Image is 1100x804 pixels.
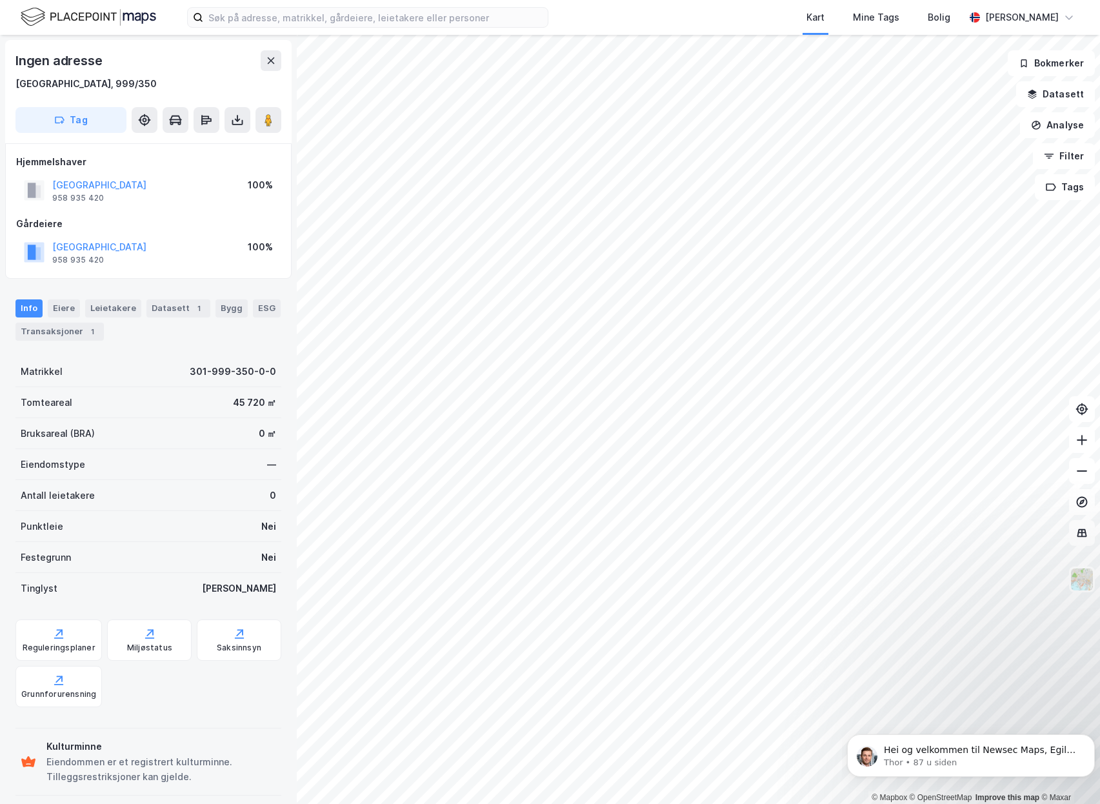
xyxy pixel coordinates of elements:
[1033,143,1095,169] button: Filter
[48,299,80,317] div: Eiere
[202,581,276,596] div: [PERSON_NAME]
[16,154,281,170] div: Hjemmelshaver
[192,302,205,315] div: 1
[233,395,276,410] div: 45 720 ㎡
[15,76,157,92] div: [GEOGRAPHIC_DATA], 999/350
[1020,112,1095,138] button: Analyse
[1070,567,1094,592] img: Z
[21,457,85,472] div: Eiendomstype
[910,793,972,802] a: OpenStreetMap
[261,519,276,534] div: Nei
[267,457,276,472] div: —
[86,325,99,338] div: 1
[127,643,172,653] div: Miljøstatus
[975,793,1039,802] a: Improve this map
[15,299,43,317] div: Info
[1008,50,1095,76] button: Bokmerker
[52,193,104,203] div: 958 935 420
[928,10,950,25] div: Bolig
[21,581,57,596] div: Tinglyst
[23,643,95,653] div: Reguleringsplaner
[248,239,273,255] div: 100%
[190,364,276,379] div: 301-999-350-0-0
[21,364,63,379] div: Matrikkel
[21,395,72,410] div: Tomteareal
[21,550,71,565] div: Festegrunn
[15,107,126,133] button: Tag
[21,426,95,441] div: Bruksareal (BRA)
[248,177,273,193] div: 100%
[46,739,276,754] div: Kulturminne
[21,689,96,699] div: Grunnforurensning
[203,8,548,27] input: Søk på adresse, matrikkel, gårdeiere, leietakere eller personer
[15,50,105,71] div: Ingen adresse
[853,10,899,25] div: Mine Tags
[985,10,1059,25] div: [PERSON_NAME]
[21,519,63,534] div: Punktleie
[21,488,95,503] div: Antall leietakere
[1016,81,1095,107] button: Datasett
[146,299,210,317] div: Datasett
[253,299,281,317] div: ESG
[1035,174,1095,200] button: Tags
[46,754,276,785] div: Eiendommen er et registrert kulturminne. Tilleggsrestriksjoner kan gjelde.
[85,299,141,317] div: Leietakere
[215,299,248,317] div: Bygg
[259,426,276,441] div: 0 ㎡
[21,6,156,28] img: logo.f888ab2527a4732fd821a326f86c7f29.svg
[261,550,276,565] div: Nei
[806,10,825,25] div: Kart
[270,488,276,503] div: 0
[15,323,104,341] div: Transaksjoner
[842,707,1100,798] iframe: Intercom notifications melding
[217,643,261,653] div: Saksinnsyn
[872,793,907,802] a: Mapbox
[52,255,104,265] div: 958 935 420
[16,216,281,232] div: Gårdeiere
